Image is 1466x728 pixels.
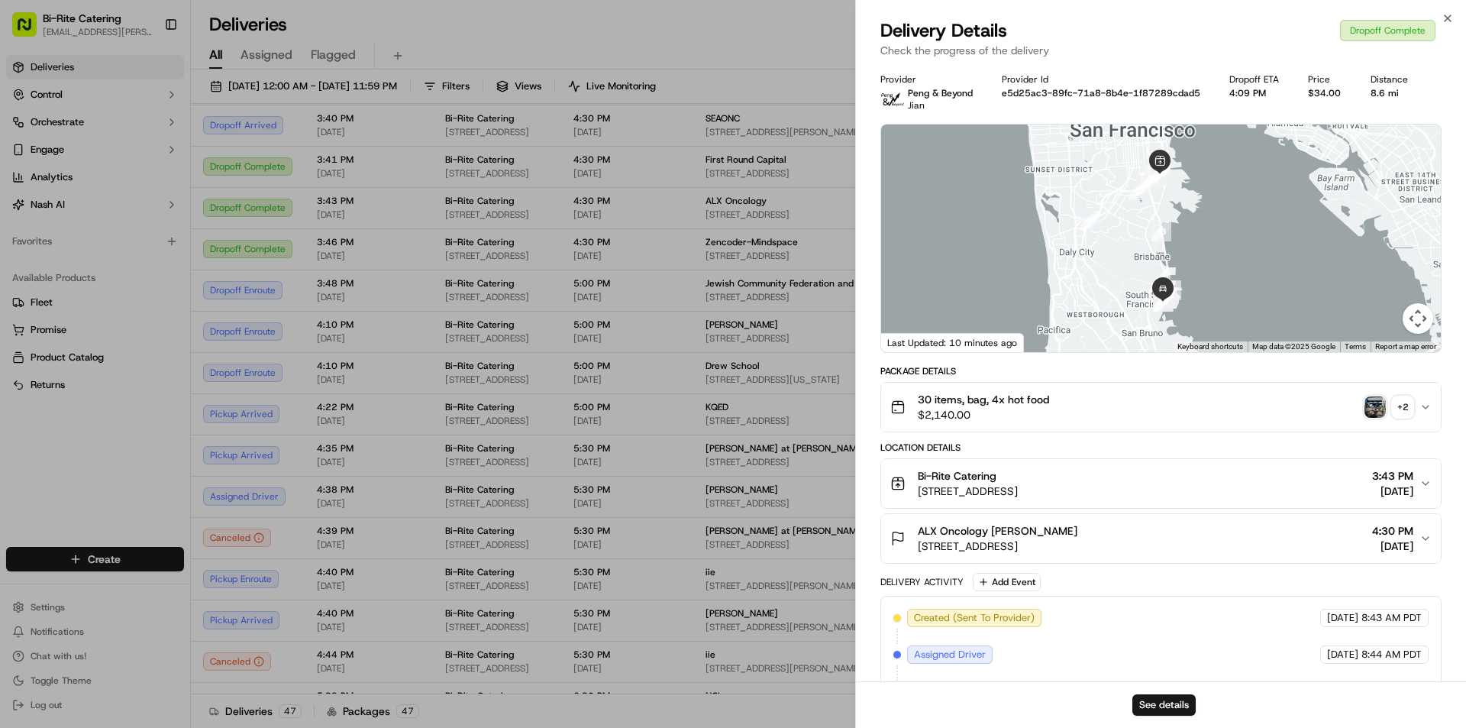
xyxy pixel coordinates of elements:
[1361,611,1422,625] span: 8:43 AM PDT
[973,573,1041,591] button: Add Event
[885,332,935,352] img: Google
[1327,611,1358,625] span: [DATE]
[1403,303,1433,334] button: Map camera controls
[31,279,43,291] img: 1736555255976-a54dd68f-1ca7-489b-9aae-adbdc363a1c4
[918,539,1077,554] span: [STREET_ADDRESS]
[880,576,964,588] div: Delivery Activity
[1361,648,1422,662] span: 8:44 AM PDT
[1229,87,1284,99] div: 4:09 PM
[1161,280,1181,300] div: 15
[1002,87,1200,99] button: e5d25ac3-89fc-71a8-8b4e-1f87289cdad5
[1327,648,1358,662] span: [DATE]
[880,365,1442,377] div: Package Details
[15,146,43,173] img: 1736555255976-a54dd68f-1ca7-489b-9aae-adbdc363a1c4
[1392,396,1413,418] div: + 2
[908,99,925,112] span: Jian
[1371,87,1413,99] div: 8.6 mi
[1080,211,1100,231] div: 1
[1364,396,1413,418] button: photo_proof_of_pickup image+2
[1002,73,1205,86] div: Provider Id
[31,341,117,357] span: Knowledge Base
[127,237,132,249] span: •
[1308,73,1345,86] div: Price
[152,379,185,390] span: Pylon
[880,87,905,112] img: profile_peng_cartwheel.jpg
[1372,523,1413,539] span: 4:30 PM
[9,335,123,363] a: 📗Knowledge Base
[135,237,166,249] span: [DATE]
[1141,160,1161,180] div: 4
[237,196,278,214] button: See all
[918,468,996,484] span: Bi-Rite Catering
[1132,694,1196,716] button: See details
[1151,165,1171,185] div: 5
[32,146,60,173] img: 1756434665150-4e636765-6d04-44f2-b13a-1d7bbed723a0
[1372,484,1413,499] span: [DATE]
[115,278,120,290] span: •
[1371,73,1413,86] div: Distance
[908,87,973,99] p: Peng & Beyond
[1150,164,1170,184] div: 10
[918,392,1049,407] span: 30 items, bag, 4x hot food
[1229,73,1284,86] div: Dropoff ETA
[1177,341,1243,352] button: Keyboard shortcuts
[885,332,935,352] a: Open this area in Google Maps (opens a new window)
[144,341,245,357] span: API Documentation
[880,442,1442,454] div: Location Details
[69,161,210,173] div: We're available if you need us!
[47,278,111,290] span: Regen Pajulas
[918,523,1077,539] span: ALX Oncology [PERSON_NAME]
[15,264,40,288] img: Regen Pajulas
[1308,87,1345,99] div: $34.00
[880,43,1442,58] p: Check the progress of the delivery
[881,514,1441,563] button: ALX Oncology [PERSON_NAME][STREET_ADDRESS]4:30 PM[DATE]
[15,15,46,46] img: Nash
[1135,175,1155,195] div: 12
[15,199,102,211] div: Past conversations
[880,18,1007,43] span: Delivery Details
[260,150,278,169] button: Start new chat
[1129,180,1148,200] div: 2
[914,611,1035,625] span: Created (Sent To Provider)
[1154,292,1174,312] div: 16
[123,335,251,363] a: 💻API Documentation
[1375,342,1436,351] a: Report a map error
[881,383,1441,432] button: 30 items, bag, 4x hot food$2,140.00photo_proof_of_pickup image+2
[69,146,250,161] div: Start new chat
[1151,270,1171,290] div: 14
[1372,468,1413,484] span: 3:43 PM
[31,238,43,250] img: 1736555255976-a54dd68f-1ca7-489b-9aae-adbdc363a1c4
[1144,169,1164,189] div: 11
[1364,396,1386,418] img: photo_proof_of_pickup image
[881,333,1024,352] div: Last Updated: 10 minutes ago
[129,343,141,355] div: 💻
[1345,342,1366,351] a: Terms (opens in new tab)
[108,378,185,390] a: Powered byPylon
[918,484,1018,499] span: [STREET_ADDRESS]
[880,73,977,86] div: Provider
[918,407,1049,422] span: $2,140.00
[15,343,27,355] div: 📗
[40,99,275,115] input: Got a question? Start typing here...
[1151,222,1171,241] div: 13
[1252,342,1335,351] span: Map data ©2025 Google
[881,459,1441,508] button: Bi-Rite Catering[STREET_ADDRESS]3:43 PM[DATE]
[15,222,40,247] img: Liam S.
[1372,539,1413,554] span: [DATE]
[47,237,124,249] span: [PERSON_NAME]
[123,278,154,290] span: [DATE]
[914,648,986,662] span: Assigned Driver
[15,61,278,86] p: Welcome 👋
[1153,292,1173,312] div: 18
